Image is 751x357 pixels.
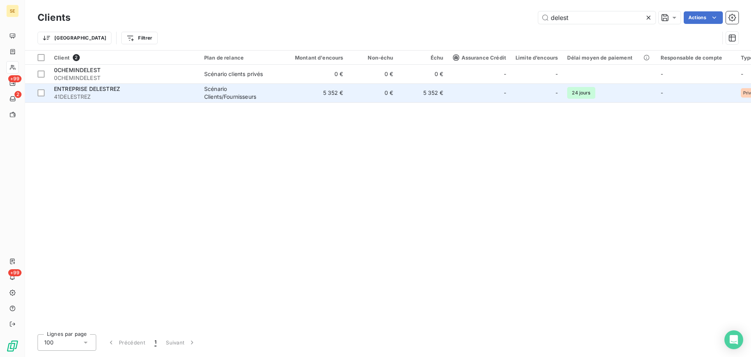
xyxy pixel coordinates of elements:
button: Filtrer [121,32,157,44]
button: 1 [150,334,161,351]
span: - [555,89,558,97]
td: 0 € [398,65,448,83]
div: Échu [403,54,444,61]
span: - [555,70,558,78]
td: 0 € [281,65,348,83]
button: Précédent [102,334,150,351]
div: Délai moyen de paiement [567,54,651,61]
div: Responsable de compte [661,54,731,61]
button: [GEOGRAPHIC_DATA] [38,32,111,44]
div: Scénario clients privés [204,70,263,78]
input: Rechercher [538,11,656,24]
span: 2 [14,91,22,98]
span: 0CHEMINDELEST [54,67,101,73]
div: Open Intercom Messenger [724,330,743,349]
span: Assurance Crédit [453,54,506,61]
span: +99 [8,75,22,82]
span: - [504,89,506,97]
span: - [741,71,743,77]
span: Client [54,54,70,61]
div: Plan de relance [204,54,276,61]
span: 24 jours [567,87,595,99]
button: Actions [684,11,723,24]
span: +99 [8,269,22,276]
div: Montant d'encours [286,54,343,61]
div: SE [6,5,19,17]
div: Limite d’encours [516,54,558,61]
img: Logo LeanPay [6,340,19,352]
button: Suivant [161,334,201,351]
span: - [661,71,663,77]
span: 0CHEMINDELEST [54,74,195,82]
td: 0 € [348,65,398,83]
span: 100 [44,339,54,346]
span: 41DELESTREZ [54,93,195,101]
span: ENTREPRISE DELESTREZ [54,85,120,92]
span: 1 [155,339,156,346]
span: 2 [73,54,80,61]
span: - [504,70,506,78]
td: 5 352 € [398,83,448,102]
td: 5 352 € [281,83,348,102]
h3: Clients [38,11,70,25]
span: - [661,89,663,96]
td: 0 € [348,83,398,102]
div: Non-échu [353,54,393,61]
div: Scénario Clients/Fournisseurs [204,85,276,101]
